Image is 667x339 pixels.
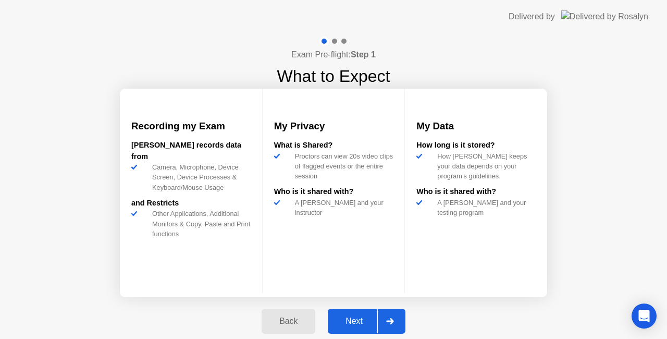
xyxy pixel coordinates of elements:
b: Step 1 [351,50,376,59]
h3: Recording my Exam [131,119,251,134]
h3: My Data [416,119,536,134]
div: Who is it shared with? [274,186,393,198]
div: Proctors can view 20s video clips of flagged events or the entire session [291,151,393,181]
div: Open Intercom Messenger [632,304,657,329]
div: Delivered by [509,10,555,23]
button: Back [262,309,315,334]
div: How [PERSON_NAME] keeps your data depends on your program’s guidelines. [433,151,536,181]
div: How long is it stored? [416,140,536,151]
h3: My Privacy [274,119,393,134]
div: Back [265,317,312,326]
h1: What to Expect [277,64,390,89]
div: Other Applications, Additional Monitors & Copy, Paste and Print functions [148,209,251,239]
div: [PERSON_NAME] records data from [131,140,251,162]
div: Camera, Microphone, Device Screen, Device Processes & Keyboard/Mouse Usage [148,162,251,192]
div: A [PERSON_NAME] and your instructor [291,198,393,217]
div: What is Shared? [274,140,393,151]
h4: Exam Pre-flight: [291,49,376,61]
img: Delivered by Rosalyn [561,10,648,22]
div: and Restricts [131,198,251,209]
div: Who is it shared with? [416,186,536,198]
div: A [PERSON_NAME] and your testing program [433,198,536,217]
div: Next [331,317,377,326]
button: Next [328,309,405,334]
